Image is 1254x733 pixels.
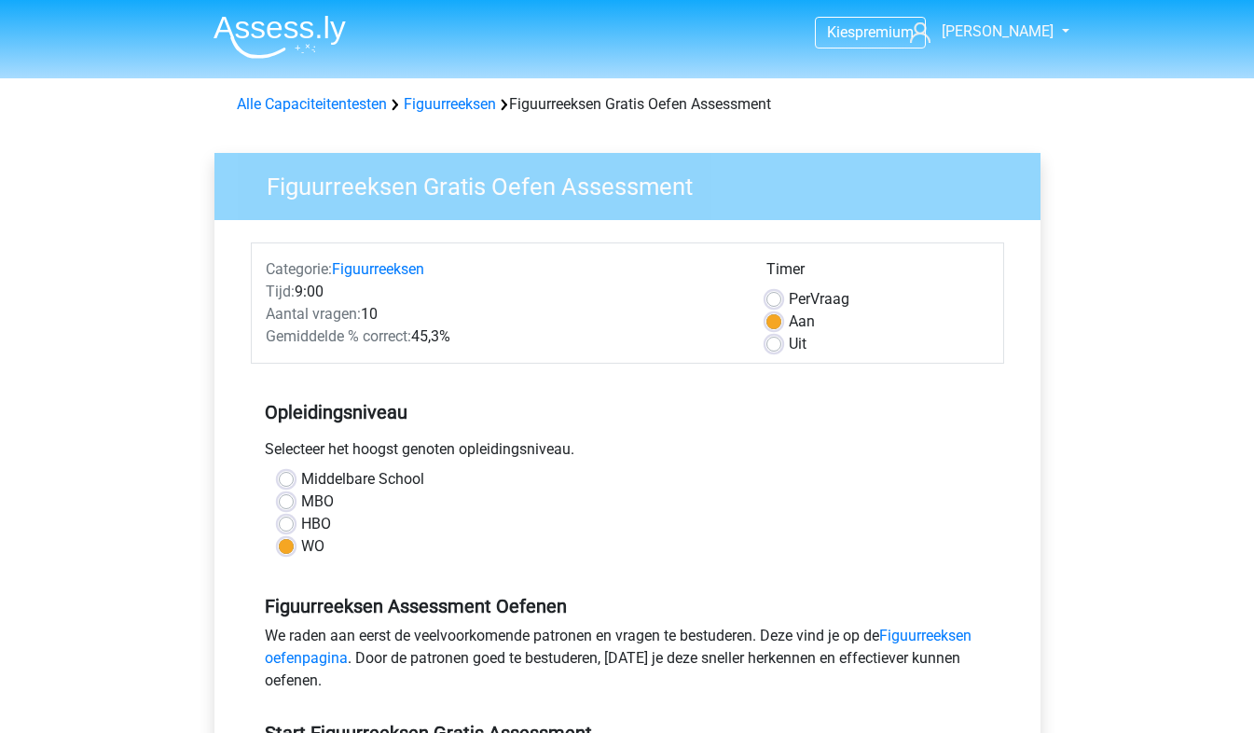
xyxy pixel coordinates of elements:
[251,438,1004,468] div: Selecteer het hoogst genoten opleidingsniveau.
[301,468,424,491] label: Middelbare School
[855,23,914,41] span: premium
[266,283,295,300] span: Tijd:
[265,595,990,617] h5: Figuurreeksen Assessment Oefenen
[252,281,752,303] div: 9:00
[789,333,806,355] label: Uit
[252,303,752,325] div: 10
[942,22,1054,40] span: [PERSON_NAME]
[237,95,387,113] a: Alle Capaciteitentesten
[265,394,990,431] h5: Opleidingsniveau
[766,258,989,288] div: Timer
[266,305,361,323] span: Aantal vragen:
[266,260,332,278] span: Categorie:
[816,20,925,45] a: Kiespremium
[301,491,334,513] label: MBO
[251,625,1004,699] div: We raden aan eerst de veelvoorkomende patronen en vragen te bestuderen. Deze vind je op de . Door...
[301,513,331,535] label: HBO
[789,288,849,311] label: Vraag
[404,95,496,113] a: Figuurreeksen
[266,327,411,345] span: Gemiddelde % correct:
[301,535,324,558] label: WO
[827,23,855,41] span: Kies
[789,290,810,308] span: Per
[229,93,1026,116] div: Figuurreeksen Gratis Oefen Assessment
[244,165,1027,201] h3: Figuurreeksen Gratis Oefen Assessment
[214,15,346,59] img: Assessly
[789,311,815,333] label: Aan
[252,325,752,348] div: 45,3%
[903,21,1055,43] a: [PERSON_NAME]
[332,260,424,278] a: Figuurreeksen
